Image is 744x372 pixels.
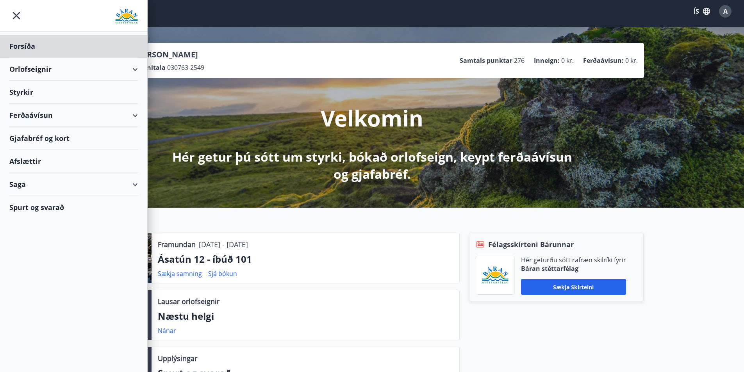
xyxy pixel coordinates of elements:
[521,264,626,273] p: Báran stéttarfélag
[166,148,578,183] p: Hér getur þú sótt um styrki, bókað orlofseign, keypt ferðaávísun og gjafabréf.
[158,269,202,278] a: Sækja samning
[9,104,138,127] div: Ferðaávísun
[716,2,735,21] button: A
[321,103,423,133] p: Velkomin
[488,239,574,249] span: Félagsskírteni Bárunnar
[158,310,453,323] p: Næstu helgi
[199,239,248,249] p: [DATE] - [DATE]
[135,63,166,72] p: Kennitala
[460,56,512,65] p: Samtals punktar
[115,9,138,24] img: union_logo
[158,353,197,363] p: Upplýsingar
[9,150,138,173] div: Afslættir
[9,196,138,219] div: Spurt og svarað
[158,326,176,335] a: Nánar
[521,256,626,264] p: Hér geturðu sótt rafræn skilríki fyrir
[208,269,237,278] a: Sjá bókun
[158,253,453,266] p: Ásatún 12 - íbúð 101
[9,35,138,58] div: Forsíða
[561,56,574,65] span: 0 kr.
[534,56,560,65] p: Inneign :
[9,127,138,150] div: Gjafabréf og kort
[167,63,204,72] span: 030763-2549
[482,266,508,285] img: Bz2lGXKH3FXEIQKvoQ8VL0Fr0uCiWgfgA3I6fSs8.png
[158,239,196,249] p: Framundan
[521,279,626,295] button: Sækja skírteini
[625,56,638,65] span: 0 kr.
[583,56,624,65] p: Ferðaávísun :
[9,173,138,196] div: Saga
[135,49,204,60] p: [PERSON_NAME]
[9,81,138,104] div: Styrkir
[723,7,728,16] span: A
[9,58,138,81] div: Orlofseignir
[514,56,525,65] span: 276
[158,296,219,306] p: Lausar orlofseignir
[689,4,714,18] button: ÍS
[9,9,23,23] button: menu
